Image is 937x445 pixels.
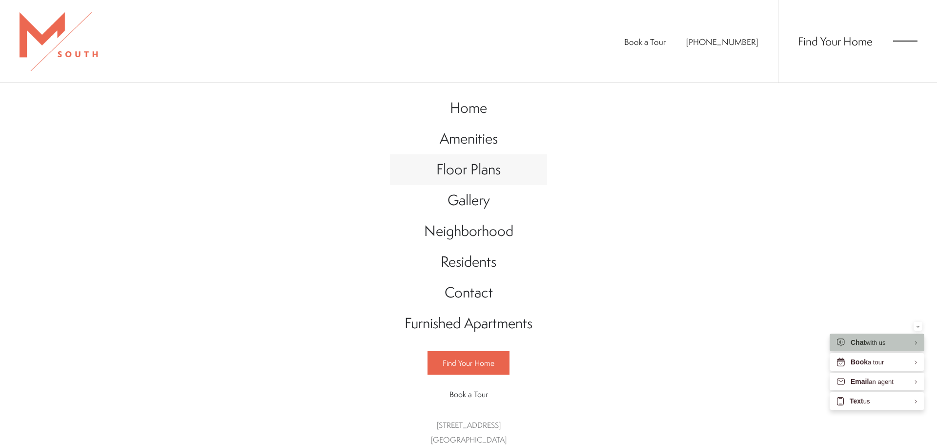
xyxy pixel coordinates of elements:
span: Furnished Apartments [405,313,532,333]
img: MSouth [20,12,98,71]
span: Residents [441,252,496,272]
a: Book a Tour [624,36,666,47]
a: Go to Residents [390,247,547,277]
a: Find Your Home [428,351,509,375]
a: Book a Tour [428,383,509,405]
a: Find Your Home [798,33,873,49]
a: Go to Contact [390,277,547,308]
span: [PHONE_NUMBER] [686,36,758,47]
button: Open Menu [893,37,917,45]
span: Home [450,98,487,118]
a: Call Us at 813-570-8014 [686,36,758,47]
a: Go to Floor Plans [390,154,547,185]
span: Floor Plans [436,159,501,179]
span: Book a Tour [449,389,488,400]
a: Get Directions to 5110 South Manhattan Avenue Tampa, FL 33611 [431,420,507,445]
span: Amenities [440,128,498,148]
span: Find Your Home [443,358,494,368]
a: Go to Amenities [390,124,547,154]
a: Go to Home [390,93,547,124]
span: Contact [445,282,493,302]
a: Go to Furnished Apartments (opens in a new tab) [390,308,547,339]
span: Gallery [448,190,490,210]
a: Go to Neighborhood [390,216,547,247]
a: Go to Gallery [390,185,547,216]
span: Neighborhood [424,221,513,241]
